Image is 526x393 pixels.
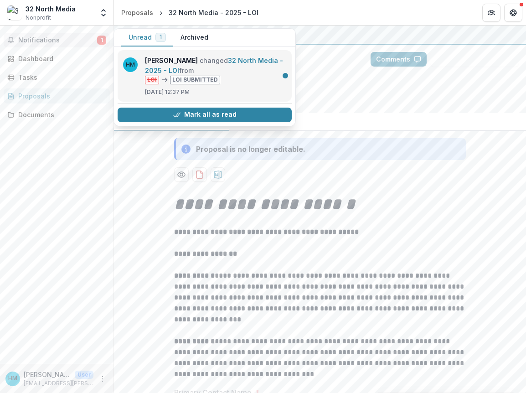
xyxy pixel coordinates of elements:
div: 32 North Media - 2025 - LOI [169,8,258,17]
button: Notifications1 [4,33,110,47]
button: download-proposal [192,167,207,182]
div: Proposal is no longer editable. [196,144,305,155]
button: Archived [173,29,216,47]
p: changed from [145,56,286,84]
nav: breadcrumb [118,6,262,19]
div: Dashboard [18,54,103,63]
p: User [75,371,93,379]
p: [PERSON_NAME] [24,370,71,379]
a: Tasks [4,70,110,85]
a: Proposals [4,88,110,103]
div: Heather Martin [8,376,17,382]
span: 1 [97,36,106,45]
div: Tasks [18,72,103,82]
span: Notifications [18,36,97,44]
button: More [97,373,108,384]
button: Preview 99be946a-09bc-43bf-823a-2ec230906a77-0.pdf [174,167,189,182]
div: Proposals [18,91,103,101]
div: Documents [18,110,103,119]
button: Comments [371,52,427,67]
button: Mark all as read [118,108,292,122]
img: 32 North Media [7,5,22,20]
div: The [PERSON_NAME] Foundation [121,29,519,40]
button: Answer Suggestions [430,52,519,67]
p: [EMAIL_ADDRESS][PERSON_NAME][DOMAIN_NAME] [24,379,93,388]
button: download-proposal [211,167,225,182]
div: Proposals [121,8,153,17]
a: Dashboard [4,51,110,66]
button: Unread [121,29,173,47]
a: Proposals [118,6,157,19]
button: Partners [482,4,500,22]
button: Open entity switcher [97,4,110,22]
a: 32 North Media - 2025 - LOI [145,57,283,74]
button: Get Help [504,4,522,22]
span: 1 [160,34,162,40]
a: Documents [4,107,110,122]
span: Nonprofit [26,14,51,22]
div: 32 North Media [26,4,76,14]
